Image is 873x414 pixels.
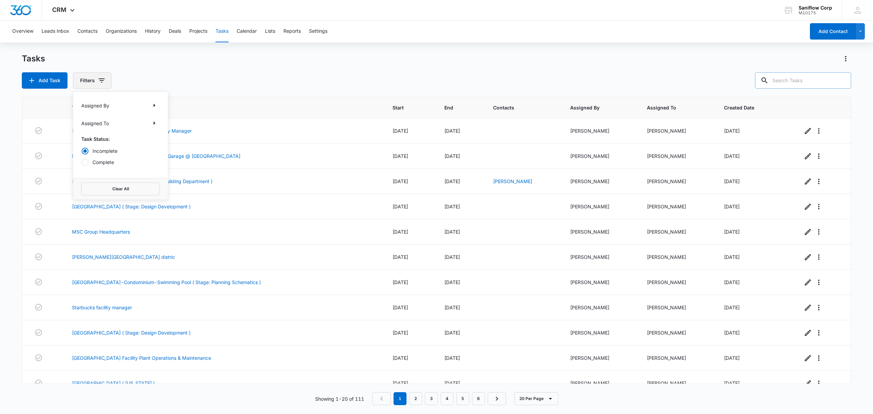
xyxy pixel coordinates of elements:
span: [DATE] [393,380,408,386]
span: Task [72,104,366,111]
div: account id [799,11,832,15]
span: [DATE] [393,204,408,209]
a: [GEOGRAPHIC_DATA] Facility Plant Operations & Maintenance [72,354,211,361]
a: [GEOGRAPHIC_DATA] Facility Manager ( Building Department ) [72,178,212,185]
span: [DATE] [444,355,460,361]
a: Page 3 [425,392,438,405]
span: [DATE] [444,330,460,336]
div: [PERSON_NAME] [647,279,708,286]
div: [PERSON_NAME] [647,253,708,261]
div: [PERSON_NAME] [570,203,631,210]
div: [PERSON_NAME] [570,228,631,235]
div: [PERSON_NAME] [647,354,708,361]
div: [PERSON_NAME] [570,152,631,160]
div: [PERSON_NAME] [570,279,631,286]
button: Reports [283,20,301,42]
span: Assigned By [570,104,621,111]
span: [DATE] [444,153,460,159]
span: [DATE] [724,204,740,209]
div: [PERSON_NAME] [570,354,631,361]
span: End [444,104,467,111]
label: Incomplete [81,147,160,154]
span: [DATE] [393,178,408,184]
span: Created Date [724,104,776,111]
span: [DATE] [724,355,740,361]
span: [DATE] [724,128,740,134]
div: [PERSON_NAME] [570,329,631,336]
button: Calendar [237,20,257,42]
a: Page 2 [409,392,422,405]
a: [GEOGRAPHIC_DATA] ( [US_STATE] ) [72,380,155,387]
span: Start [393,104,418,111]
a: [PERSON_NAME][GEOGRAPHIC_DATA] distric [72,253,175,261]
button: History [145,20,161,42]
div: [PERSON_NAME] [647,228,708,235]
a: Page 5 [456,392,469,405]
a: Page 4 [441,392,454,405]
button: Settings [309,20,327,42]
span: [DATE] [444,380,460,386]
span: [DATE] [444,204,460,209]
span: [DATE] [444,254,460,260]
a: MSC Cruise Terminal AAA-Office-Parking Garage @ [GEOGRAPHIC_DATA] [72,152,240,160]
div: account name [799,5,832,11]
div: [PERSON_NAME] [647,127,708,134]
button: Filters [73,72,112,89]
div: [PERSON_NAME] [570,127,631,134]
div: [PERSON_NAME] [570,380,631,387]
button: 20 Per Page [514,392,558,405]
a: MSC Group Headquarters [72,228,130,235]
a: Next Page [488,392,506,405]
span: [DATE] [393,229,408,235]
span: [DATE] [393,153,408,159]
div: [PERSON_NAME] [647,380,708,387]
div: [PERSON_NAME] [647,178,708,185]
a: Starbucks facility manager [72,304,132,311]
span: [DATE] [393,305,408,310]
span: [DATE] [724,330,740,336]
span: [DATE] [724,380,740,386]
span: [DATE] [724,153,740,159]
p: Assigned To [81,120,109,127]
span: CRM [52,6,66,13]
p: Assigned By [81,102,109,109]
span: [DATE] [724,178,740,184]
span: [DATE] [393,128,408,134]
button: Deals [169,20,181,42]
span: [DATE] [444,279,460,285]
input: Search Tasks [755,72,851,89]
h1: Tasks [22,54,45,64]
a: [GEOGRAPHIC_DATA] ( Stage: Design Development ) [72,203,191,210]
span: Contacts [493,104,544,111]
span: [DATE] [393,355,408,361]
a: [US_STATE] [GEOGRAPHIC_DATA] - Facility Manager [72,127,192,134]
button: Show Assigned By filters [149,100,160,111]
span: [DATE] [444,229,460,235]
a: [GEOGRAPHIC_DATA] ( Stage: Design Development ) [72,329,191,336]
p: Showing 1-20 of 111 [315,395,364,402]
button: Actions [840,53,851,64]
button: Show Assigned To filters [149,118,160,129]
a: [GEOGRAPHIC_DATA]-Condominium-Swimming Pool ( Stage: Planning Schematics ) [72,279,261,286]
button: Clear All [81,182,160,195]
span: Assigned To [647,104,698,111]
label: Complete [81,159,160,166]
span: [DATE] [724,279,740,285]
div: [PERSON_NAME] [570,304,631,311]
button: Tasks [216,20,228,42]
div: [PERSON_NAME] [647,304,708,311]
button: Lists [265,20,275,42]
span: [DATE] [444,178,460,184]
button: Add Contact [810,23,856,40]
button: Projects [189,20,207,42]
button: Contacts [77,20,98,42]
button: Leads Inbox [42,20,69,42]
div: [PERSON_NAME] [647,203,708,210]
nav: Pagination [372,392,506,405]
p: Task Status: [81,135,160,143]
button: Overview [12,20,33,42]
div: [PERSON_NAME] [570,178,631,185]
span: [DATE] [393,330,408,336]
span: [DATE] [724,229,740,235]
button: Organizations [106,20,137,42]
